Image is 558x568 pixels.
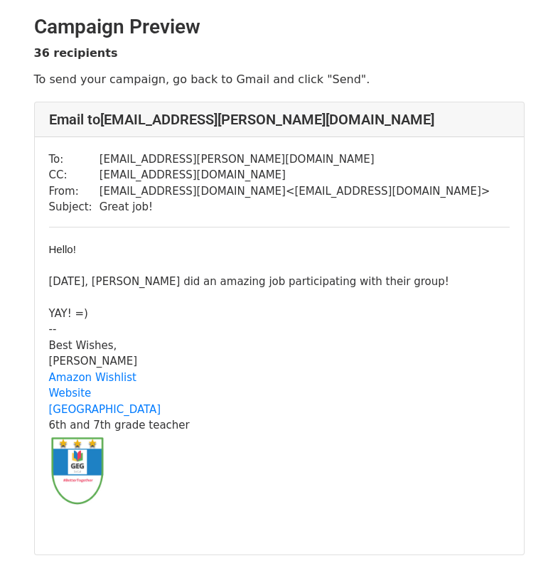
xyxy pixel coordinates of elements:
[34,15,525,39] h2: Campaign Preview
[34,72,525,87] p: To send your campaign, go back to Gmail and click "Send".
[34,46,118,60] strong: 36 recipients
[100,167,490,183] td: [EMAIL_ADDRESS][DOMAIN_NAME]
[100,183,490,200] td: [EMAIL_ADDRESS][DOMAIN_NAME] < [EMAIL_ADDRESS][DOMAIN_NAME] >
[49,183,100,200] td: From:
[49,167,100,183] td: CC:
[49,403,161,416] a: [GEOGRAPHIC_DATA]
[49,199,100,215] td: Subject:
[49,242,510,322] div: [DATE], [PERSON_NAME] did an amazing job participating with their group! YAY! =)
[49,323,57,336] span: --
[49,151,100,168] td: To:
[49,338,510,354] div: Best Wishes,
[49,243,76,255] span: Hello!
[49,371,136,384] a: Amazon Wishlist
[49,387,92,400] a: Website
[100,151,490,168] td: [EMAIL_ADDRESS][PERSON_NAME][DOMAIN_NAME]
[49,434,191,540] img: AIorK4xzD4jNo7sy4EWuHy2HpTKY5BYH8aCD1whpUtuV2-2HUbQV9SF8ZB0mmB0znd0MRtp6TpG1WRs
[100,199,490,215] td: Great job!
[49,417,510,434] div: 6th and 7th grade teacher
[49,353,510,370] div: [PERSON_NAME]
[49,111,510,128] h4: Email to [EMAIL_ADDRESS][PERSON_NAME][DOMAIN_NAME]
[49,242,510,258] div: ​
